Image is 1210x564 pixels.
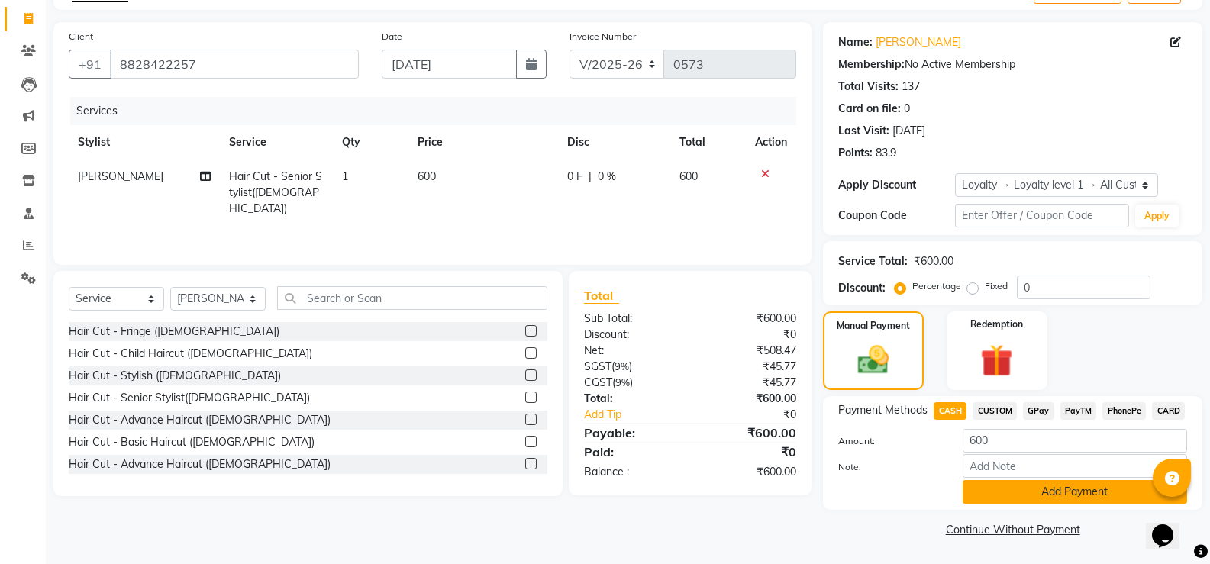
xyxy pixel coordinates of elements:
span: SGST [584,359,611,373]
th: Price [408,125,558,160]
span: Total [584,288,619,304]
div: 83.9 [876,145,896,161]
input: Amount [963,429,1187,453]
div: Apply Discount [838,177,954,193]
label: Redemption [970,317,1023,331]
label: Invoice Number [570,30,636,44]
span: 0 F [567,169,582,185]
span: | [589,169,592,185]
div: 137 [902,79,920,95]
label: Percentage [912,279,961,293]
div: Hair Cut - Senior Stylist([DEMOGRAPHIC_DATA]) [69,390,310,406]
div: ₹0 [690,327,808,343]
div: ₹600.00 [690,464,808,480]
th: Action [746,125,796,160]
div: Coupon Code [838,208,954,224]
div: Discount: [838,280,886,296]
input: Enter Offer / Coupon Code [955,204,1129,227]
div: ₹508.47 [690,343,808,359]
div: Payable: [573,424,690,442]
div: ( ) [573,375,690,391]
div: Total Visits: [838,79,899,95]
label: Date [382,30,402,44]
img: _gift.svg [970,340,1023,381]
span: GPay [1023,402,1054,420]
a: [PERSON_NAME] [876,34,961,50]
input: Add Note [963,454,1187,478]
span: 600 [679,169,698,183]
div: [DATE] [892,123,925,139]
div: Sub Total: [573,311,690,327]
span: 600 [418,169,436,183]
span: PayTM [1060,402,1097,420]
th: Service [220,125,333,160]
div: Card on file: [838,101,901,117]
div: Name: [838,34,873,50]
div: Last Visit: [838,123,889,139]
span: [PERSON_NAME] [78,169,163,183]
div: Hair Cut - Advance Haircut ([DEMOGRAPHIC_DATA]) [69,456,331,472]
a: Add Tip [573,407,710,423]
span: PhonePe [1102,402,1146,420]
div: ₹0 [710,407,808,423]
div: Hair Cut - Fringe ([DEMOGRAPHIC_DATA]) [69,324,279,340]
span: Hair Cut - Senior Stylist([DEMOGRAPHIC_DATA]) [229,169,322,215]
div: Points: [838,145,873,161]
img: _cash.svg [848,342,899,378]
div: ₹45.77 [690,375,808,391]
div: ( ) [573,359,690,375]
div: Net: [573,343,690,359]
div: Hair Cut - Advance Haircut ([DEMOGRAPHIC_DATA]) [69,412,331,428]
input: Search or Scan [277,286,547,310]
span: CASH [934,402,966,420]
div: Paid: [573,443,690,461]
span: CARD [1152,402,1185,420]
th: Stylist [69,125,220,160]
label: Fixed [985,279,1008,293]
div: ₹45.77 [690,359,808,375]
th: Disc [558,125,671,160]
th: Total [670,125,746,160]
label: Manual Payment [837,319,910,333]
label: Client [69,30,93,44]
label: Note: [827,460,950,474]
div: Hair Cut - Basic Haircut ([DEMOGRAPHIC_DATA]) [69,434,315,450]
div: Hair Cut - Stylish ([DEMOGRAPHIC_DATA]) [69,368,281,384]
th: Qty [333,125,408,160]
button: +91 [69,50,111,79]
span: 1 [342,169,348,183]
iframe: chat widget [1146,503,1195,549]
input: Search by Name/Mobile/Email/Code [110,50,359,79]
div: No Active Membership [838,56,1187,73]
div: ₹600.00 [690,311,808,327]
span: 9% [615,360,629,372]
span: Payment Methods [838,402,928,418]
span: 0 % [598,169,616,185]
div: Membership: [838,56,905,73]
div: ₹600.00 [690,424,808,442]
button: Apply [1135,205,1179,227]
div: Total: [573,391,690,407]
div: 0 [904,101,910,117]
button: Add Payment [963,480,1187,504]
div: ₹0 [690,443,808,461]
div: Services [70,97,808,125]
span: CGST [584,375,612,389]
label: Amount: [827,434,950,448]
span: CUSTOM [973,402,1017,420]
div: Balance : [573,464,690,480]
div: ₹600.00 [914,253,953,269]
div: ₹600.00 [690,391,808,407]
span: 9% [615,376,630,388]
div: Discount: [573,327,690,343]
a: Continue Without Payment [826,522,1199,538]
div: Hair Cut - Child Haircut ([DEMOGRAPHIC_DATA]) [69,346,312,362]
div: Service Total: [838,253,908,269]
